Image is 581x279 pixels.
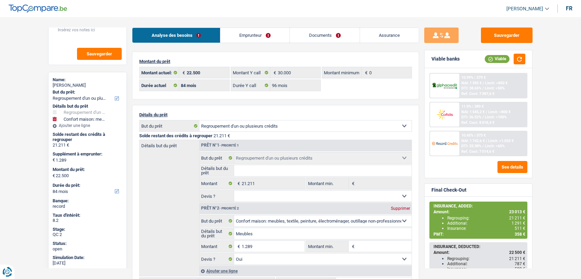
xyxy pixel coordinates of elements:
div: Solde restant des crédits à regrouper [53,132,122,142]
span: NAI: 1 742,6 € [461,139,485,143]
div: 21.211 € [53,142,122,148]
p: Détails du prêt [139,112,412,117]
span: DTI: 33.38% [461,144,481,148]
a: [PERSON_NAME] [501,3,549,14]
span: Limit: <65% [485,144,505,148]
span: 502 € [515,267,525,271]
span: NAI: 1 545,2 € [461,110,485,114]
label: But du prêt [199,215,234,226]
label: Montant [199,241,234,252]
div: Final Check-Out [431,187,467,193]
div: PMT: [434,232,525,237]
span: / [486,139,487,143]
label: Devis ? [199,191,234,202]
span: Limit: >800 € [488,110,511,114]
div: Viable banks [431,56,460,62]
label: Montant min. [306,241,348,252]
span: € [270,67,278,78]
div: Supprimer [389,206,412,211]
button: Sauvegarder [77,48,122,60]
span: Solde restant des crédits à regrouper [139,133,212,138]
span: Limit: >850 € [485,81,507,85]
label: Montant du prêt: [53,167,121,172]
a: Analyse des besoins [132,28,220,43]
img: Record Credits [432,137,457,150]
span: € [234,241,242,252]
div: [PERSON_NAME] [53,83,122,88]
span: € [234,178,242,189]
span: 23 013 € [509,210,525,214]
span: 22 500 € [509,250,525,255]
label: Montant minimum [322,67,362,78]
a: Assurance [360,28,419,43]
span: € [362,67,369,78]
span: 1 291 € [512,221,525,226]
label: Durée du prêt: [53,183,121,188]
span: NAI: 1 395 € [461,81,482,85]
div: Ajouter une ligne [199,266,412,276]
div: Additional: [447,221,525,226]
label: Supplément à emprunter: [53,151,121,157]
div: Prêt n°1 [199,143,241,148]
span: - Priorité 2 [219,206,239,210]
span: € [179,67,187,78]
span: 21 211 € [509,256,525,261]
label: Montant min. [306,178,348,189]
div: Insurance: [447,267,525,271]
span: 511 € [515,226,525,231]
div: Taux d'intérêt: [53,213,122,218]
span: Limit: >1.033 € [488,139,514,143]
label: Durée Y call [231,80,271,91]
img: AlphaCredit [432,82,457,90]
div: Name: [53,77,122,83]
span: [PERSON_NAME] [506,6,543,12]
span: / [486,110,487,114]
div: Viable [485,55,509,63]
button: See details [497,161,527,173]
span: € [349,178,356,189]
div: 8.2 [53,218,122,223]
div: Regrouping: [447,216,525,221]
div: Ref. Cost: 7 387,6 € [461,92,494,96]
div: Amount: [434,210,525,214]
span: 787 € [515,261,525,266]
label: Montant actuel: [140,67,179,78]
label: Détails but du prêt [199,165,234,176]
div: open [53,246,122,252]
label: Montant Y call [231,67,271,78]
div: Ref. Cost: 8 018,4 € [461,120,494,125]
button: Sauvegarder [481,28,533,43]
span: € [53,157,55,163]
span: 21.211 € [213,133,230,138]
div: QC 2 [53,232,122,237]
div: Insurance: [447,226,525,231]
label: But du prêt: [53,89,121,95]
label: But du prêt [140,120,199,131]
span: € [349,241,356,252]
span: DTI: 38.65% [461,86,481,90]
a: Emprunteur [220,28,290,43]
div: 10.99% | 379 € [461,75,486,80]
span: / [482,115,484,119]
div: fr [566,5,572,12]
div: Ajouter une ligne [53,123,122,128]
label: Détails but du prêt [140,140,199,148]
label: Devis ? [199,254,234,265]
span: € [53,173,55,179]
div: Amount: [434,250,525,255]
span: / [482,144,484,148]
span: 21 211 € [509,216,525,221]
div: Détails but du prêt [53,104,122,109]
div: Regrouping: [447,256,525,261]
div: [DATE] [53,260,122,266]
div: Additional: [447,261,525,266]
label: Montant [199,178,234,189]
span: DTI: 36.52% [461,115,481,119]
img: Cofidis [432,108,457,121]
p: Montant du prêt [139,59,412,64]
div: Banque: [53,198,122,204]
span: Limit: <50% [485,86,505,90]
div: INSURANCE, ADDED: [434,204,525,208]
div: record [53,204,122,209]
div: Stage: [53,227,122,232]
